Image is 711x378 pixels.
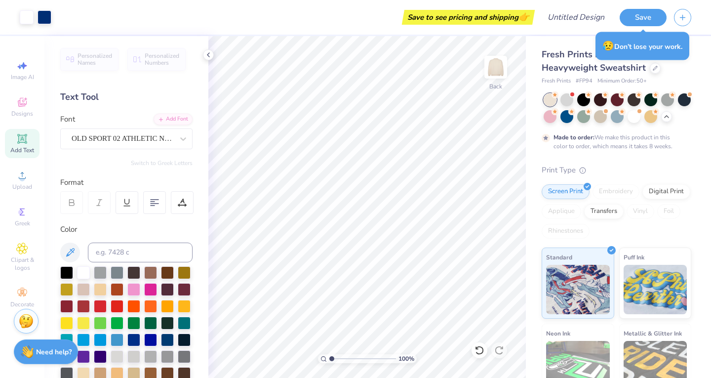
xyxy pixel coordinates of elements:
[10,146,34,154] span: Add Text
[595,32,689,60] div: Don’t lose your work.
[12,183,32,191] span: Upload
[576,77,592,85] span: # FP94
[627,204,654,219] div: Vinyl
[542,77,571,85] span: Fresh Prints
[546,265,610,314] img: Standard
[78,52,113,66] span: Personalized Names
[657,204,680,219] div: Foil
[60,177,194,188] div: Format
[624,265,687,314] img: Puff Ink
[620,9,667,26] button: Save
[602,40,614,52] span: 😥
[624,328,682,338] span: Metallic & Glitter Ink
[5,256,39,272] span: Clipart & logos
[546,252,572,262] span: Standard
[540,7,612,27] input: Untitled Design
[60,90,193,104] div: Text Tool
[518,11,529,23] span: 👉
[486,57,506,77] img: Back
[145,52,180,66] span: Personalized Numbers
[489,82,502,91] div: Back
[542,48,673,74] span: Fresh Prints Denver Mock Neck Heavyweight Sweatshirt
[642,184,690,199] div: Digital Print
[36,347,72,357] strong: Need help?
[592,184,639,199] div: Embroidery
[60,224,193,235] div: Color
[404,10,532,25] div: Save to see pricing and shipping
[11,73,34,81] span: Image AI
[60,114,75,125] label: Font
[553,133,594,141] strong: Made to order:
[88,243,193,262] input: e.g. 7428 c
[546,328,570,338] span: Neon Ink
[542,165,691,176] div: Print Type
[542,204,581,219] div: Applique
[542,184,590,199] div: Screen Print
[624,252,644,262] span: Puff Ink
[584,204,624,219] div: Transfers
[398,354,414,363] span: 100 %
[11,110,33,118] span: Designs
[15,219,30,227] span: Greek
[131,159,193,167] button: Switch to Greek Letters
[10,300,34,308] span: Decorate
[154,114,193,125] div: Add Font
[597,77,647,85] span: Minimum Order: 50 +
[553,133,675,151] div: We make this product in this color to order, which means it takes 8 weeks.
[542,224,590,239] div: Rhinestones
